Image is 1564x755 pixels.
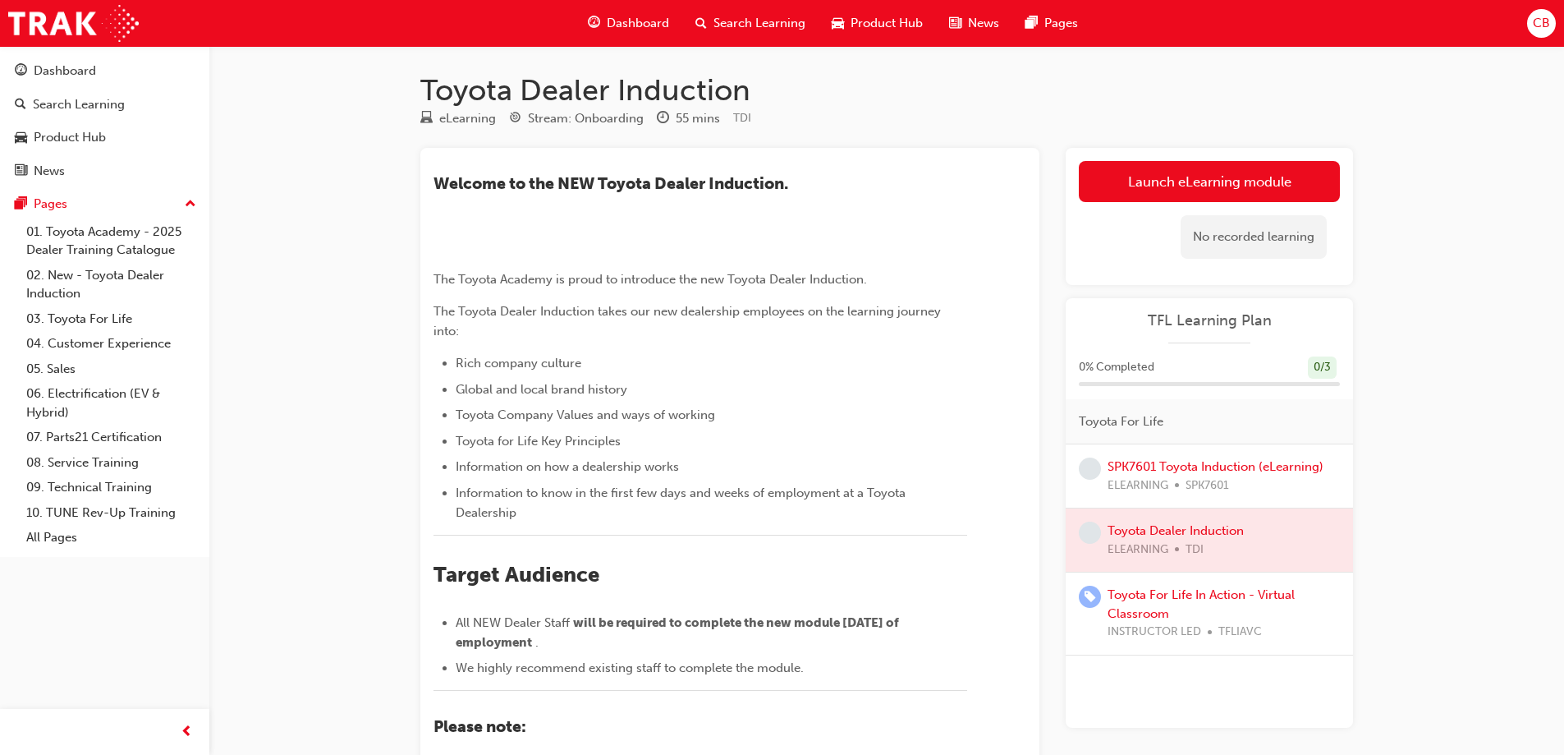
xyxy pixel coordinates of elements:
a: 03. Toyota For Life [20,306,203,332]
span: learningRecordVerb_ENROLL-icon [1079,586,1101,608]
span: learningRecordVerb_NONE-icon [1079,458,1101,480]
span: 0 % Completed [1079,358,1154,377]
span: We highly recommend existing staff to complete the module. [456,661,804,675]
div: Duration [657,108,720,129]
a: Toyota For Life In Action - Virtual Classroom [1108,587,1295,621]
span: Rich company culture [456,356,581,371]
span: clock-icon [657,112,669,127]
span: Information to know in the first few days and weeks of employment at a Toyota Dealership [456,486,909,520]
a: 08. Service Training [20,450,203,476]
a: All Pages [20,525,203,550]
a: 09. Technical Training [20,475,203,500]
span: News [968,14,999,33]
span: will be required to complete the new module [DATE] of employment [456,615,901,650]
span: Toyota Company Values and ways of working [456,407,715,422]
a: pages-iconPages [1012,7,1091,40]
span: guage-icon [15,64,27,79]
span: target-icon [509,112,521,127]
div: Dashboard [34,62,96,81]
span: guage-icon [588,13,600,34]
div: Stream [509,108,644,129]
a: Product Hub [7,122,203,153]
span: ​Welcome to the NEW Toyota Dealer Induction. [433,174,788,193]
span: search-icon [695,13,707,34]
a: search-iconSearch Learning [682,7,819,40]
span: INSTRUCTOR LED [1108,623,1201,642]
div: 55 mins [676,109,720,128]
a: TFL Learning Plan [1079,311,1340,330]
span: Toyota for Life Key Principles [456,434,621,449]
span: The Toyota Dealer Induction takes our new dealership employees on the learning journey into: [433,304,944,338]
span: pages-icon [1025,13,1038,34]
span: learningResourceType_ELEARNING-icon [420,112,433,127]
img: Trak [8,5,139,42]
span: Learning resource code [733,111,751,125]
div: Search Learning [33,95,125,114]
span: up-icon [185,194,196,215]
span: Dashboard [607,14,669,33]
span: search-icon [15,98,26,113]
a: Launch eLearning module [1079,161,1340,202]
span: Toyota For Life [1079,412,1163,431]
a: car-iconProduct Hub [819,7,936,40]
a: 07. Parts21 Certification [20,425,203,450]
a: 10. TUNE Rev-Up Training [20,500,203,526]
span: Target Audience [433,562,599,587]
span: All NEW Dealer Staff [456,615,570,630]
div: No recorded learning [1181,215,1327,259]
span: ELEARNING [1108,476,1168,495]
a: Search Learning [7,90,203,120]
a: 05. Sales [20,357,203,382]
a: 06. Electrification (EV & Hybrid) [20,381,203,425]
span: Search Learning [713,14,805,33]
button: Pages [7,189,203,219]
div: News [34,162,65,181]
span: The Toyota Academy is proud to introduce the new Toyota Dealer Induction. [433,272,867,287]
span: car-icon [15,131,27,145]
a: 02. New - Toyota Dealer Induction [20,263,203,306]
span: prev-icon [181,722,193,743]
div: Stream: Onboarding [528,109,644,128]
span: . [535,635,539,650]
h1: Toyota Dealer Induction [420,72,1353,108]
span: news-icon [949,13,961,34]
a: News [7,156,203,186]
span: Please note: [433,717,526,736]
a: Dashboard [7,56,203,86]
span: Information on how a dealership works [456,459,679,474]
iframe: Intercom live chat [1508,699,1548,739]
span: Product Hub [851,14,923,33]
a: SPK7601 Toyota Induction (eLearning) [1108,459,1323,474]
div: eLearning [439,109,496,128]
span: Pages [1044,14,1078,33]
button: DashboardSearch LearningProduct HubNews [7,53,203,189]
span: car-icon [832,13,844,34]
button: CB [1527,9,1556,38]
span: learningRecordVerb_NONE-icon [1079,522,1101,544]
span: SPK7601 [1186,476,1229,495]
span: news-icon [15,164,27,179]
span: pages-icon [15,197,27,212]
a: guage-iconDashboard [575,7,682,40]
span: Global and local brand history [456,382,627,397]
div: 0 / 3 [1308,357,1337,379]
a: 04. Customer Experience [20,331,203,357]
span: TFLIAVC [1218,623,1262,642]
div: Pages [34,195,67,214]
div: Type [420,108,496,129]
span: CB [1533,14,1550,33]
a: 01. Toyota Academy - 2025 Dealer Training Catalogue [20,219,203,263]
a: news-iconNews [936,7,1012,40]
div: Product Hub [34,128,106,147]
